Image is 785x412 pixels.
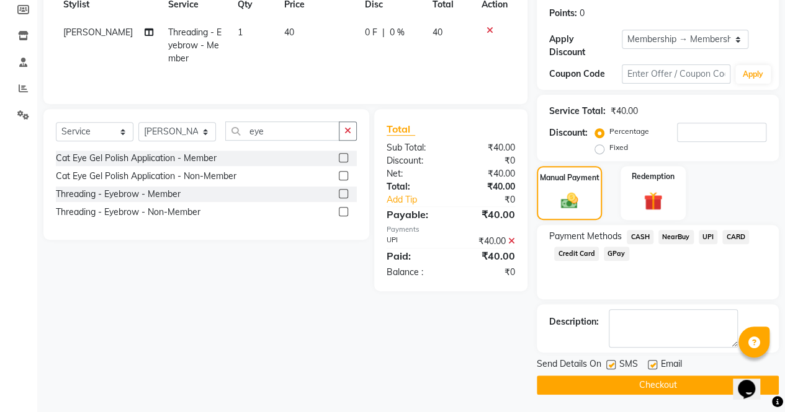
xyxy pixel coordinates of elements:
[549,7,577,20] div: Points:
[365,26,377,39] span: 0 F
[622,64,730,84] input: Enter Offer / Coupon Code
[56,152,217,165] div: Cat Eye Gel Polish Application - Member
[549,68,622,81] div: Coupon Code
[735,65,771,84] button: Apply
[627,230,653,244] span: CASH
[451,167,524,180] div: ₹40.00
[463,193,524,206] div: ₹0
[382,26,385,39] span: |
[722,230,749,244] span: CARD
[638,190,668,213] img: _gift.svg
[451,235,524,248] div: ₹40.00
[540,172,599,183] label: Manual Payment
[377,154,451,167] div: Discount:
[611,105,638,118] div: ₹40.00
[451,207,524,222] div: ₹40.00
[377,248,451,263] div: Paid:
[609,142,628,153] label: Fixed
[549,315,599,328] div: Description:
[658,230,694,244] span: NearBuy
[451,141,524,154] div: ₹40.00
[537,357,601,373] span: Send Details On
[609,126,649,137] label: Percentage
[555,191,584,211] img: _cash.svg
[432,27,442,38] span: 40
[451,266,524,279] div: ₹0
[451,154,524,167] div: ₹0
[604,247,629,261] span: GPay
[549,230,622,243] span: Payment Methods
[377,207,451,222] div: Payable:
[377,180,451,193] div: Total:
[580,7,585,20] div: 0
[377,167,451,180] div: Net:
[377,266,451,279] div: Balance :
[451,248,524,263] div: ₹40.00
[549,33,622,59] div: Apply Discount
[63,27,133,38] span: [PERSON_NAME]
[661,357,682,373] span: Email
[56,170,236,183] div: Cat Eye Gel Polish Application - Non-Member
[56,206,200,219] div: Threading - Eyebrow - Non-Member
[554,247,599,261] span: Credit Card
[377,193,463,206] a: Add Tip
[632,171,675,182] label: Redemption
[549,126,588,139] div: Discount:
[387,224,515,235] div: Payments
[733,362,773,400] iframe: chat widget
[56,188,181,201] div: Threading - Eyebrow - Member
[390,26,405,39] span: 0 %
[451,180,524,193] div: ₹40.00
[238,27,243,38] span: 1
[168,27,222,64] span: Threading - Eyebrow - Member
[225,121,339,141] input: Search or Scan
[537,375,779,395] button: Checkout
[377,141,451,154] div: Sub Total:
[619,357,638,373] span: SMS
[284,27,294,38] span: 40
[377,235,451,248] div: UPI
[549,105,606,118] div: Service Total:
[699,230,718,244] span: UPI
[387,123,415,136] span: Total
